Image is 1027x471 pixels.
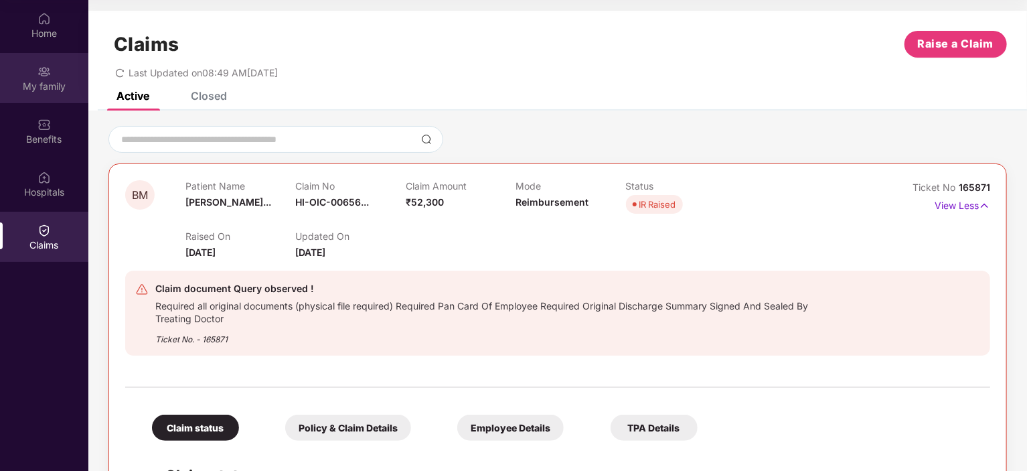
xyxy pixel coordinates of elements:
div: Claim status [152,415,239,441]
div: IR Raised [639,198,676,211]
span: [DATE] [295,247,325,258]
p: Patient Name [185,180,295,192]
p: Mode [516,180,625,192]
span: Raise a Claim [918,36,994,52]
div: Employee Details [457,415,564,441]
span: Ticket No [913,182,959,193]
p: Claim No [295,180,405,192]
span: [DATE] [185,247,216,258]
button: Raise a Claim [904,31,1007,58]
p: Raised On [185,230,295,242]
p: View Less [935,195,990,213]
div: Claim document Query observed ! [155,281,840,297]
h1: Claims [114,33,179,56]
span: 165871 [959,182,990,193]
img: svg+xml;base64,PHN2ZyB3aWR0aD0iMjAiIGhlaWdodD0iMjAiIHZpZXdCb3g9IjAgMCAyMCAyMCIgZmlsbD0ibm9uZSIgeG... [37,65,51,78]
span: redo [115,67,125,78]
img: svg+xml;base64,PHN2ZyB4bWxucz0iaHR0cDovL3d3dy53My5vcmcvMjAwMC9zdmciIHdpZHRoPSIxNyIgaGVpZ2h0PSIxNy... [979,198,990,213]
div: Required all original documents (physical file required) Required Pan Card Of Employee Required O... [155,297,840,325]
div: Active [116,89,149,103]
span: ₹52,300 [406,196,444,208]
img: svg+xml;base64,PHN2ZyBpZD0iQmVuZWZpdHMiIHhtbG5zPSJodHRwOi8vd3d3LnczLm9yZy8yMDAwL3N2ZyIgd2lkdGg9Ij... [37,118,51,131]
p: Claim Amount [406,180,516,192]
span: HI-OIC-00656... [295,196,369,208]
span: Last Updated on 08:49 AM[DATE] [129,67,278,78]
span: Reimbursement [516,196,588,208]
img: svg+xml;base64,PHN2ZyBpZD0iSG9zcGl0YWxzIiB4bWxucz0iaHR0cDovL3d3dy53My5vcmcvMjAwMC9zdmciIHdpZHRoPS... [37,171,51,184]
p: Updated On [295,230,405,242]
span: [PERSON_NAME]... [185,196,271,208]
img: svg+xml;base64,PHN2ZyBpZD0iSG9tZSIgeG1sbnM9Imh0dHA6Ly93d3cudzMub3JnLzIwMDAvc3ZnIiB3aWR0aD0iMjAiIG... [37,12,51,25]
p: Status [626,180,736,192]
span: BM [132,190,148,201]
div: Closed [191,89,227,103]
div: Policy & Claim Details [285,415,411,441]
div: TPA Details [611,415,698,441]
img: svg+xml;base64,PHN2ZyB4bWxucz0iaHR0cDovL3d3dy53My5vcmcvMjAwMC9zdmciIHdpZHRoPSIyNCIgaGVpZ2h0PSIyNC... [135,283,149,296]
div: Ticket No. - 165871 [155,325,840,346]
img: svg+xml;base64,PHN2ZyBpZD0iQ2xhaW0iIHhtbG5zPSJodHRwOi8vd3d3LnczLm9yZy8yMDAwL3N2ZyIgd2lkdGg9IjIwIi... [37,224,51,237]
img: svg+xml;base64,PHN2ZyBpZD0iU2VhcmNoLTMyeDMyIiB4bWxucz0iaHR0cDovL3d3dy53My5vcmcvMjAwMC9zdmciIHdpZH... [421,134,432,145]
